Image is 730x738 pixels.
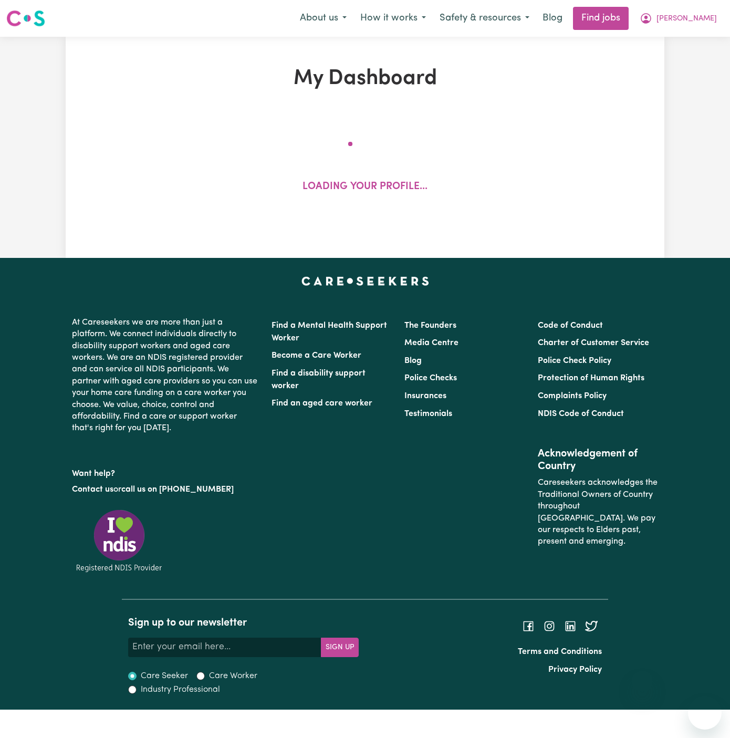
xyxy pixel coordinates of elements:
[72,485,113,494] a: Contact us
[522,621,535,630] a: Follow Careseekers on Facebook
[272,399,372,408] a: Find an aged care worker
[272,369,366,390] a: Find a disability support worker
[538,357,611,365] a: Police Check Policy
[72,508,166,574] img: Registered NDIS provider
[404,357,422,365] a: Blog
[632,671,653,692] iframe: Close message
[141,670,188,682] label: Care Seeker
[128,638,321,657] input: Enter your email here...
[656,13,717,25] span: [PERSON_NAME]
[518,648,602,656] a: Terms and Conditions
[141,683,220,696] label: Industry Professional
[538,339,649,347] a: Charter of Customer Service
[688,696,722,730] iframe: Button to launch messaging window
[72,480,259,500] p: or
[303,180,427,195] p: Loading your profile...
[293,7,353,29] button: About us
[172,66,558,91] h1: My Dashboard
[209,670,257,682] label: Care Worker
[404,374,457,382] a: Police Checks
[128,617,359,629] h2: Sign up to our newsletter
[573,7,629,30] a: Find jobs
[536,7,569,30] a: Blog
[538,321,603,330] a: Code of Conduct
[564,621,577,630] a: Follow Careseekers on LinkedIn
[633,7,724,29] button: My Account
[538,392,607,400] a: Complaints Policy
[321,638,359,657] button: Subscribe
[6,6,45,30] a: Careseekers logo
[301,277,429,285] a: Careseekers home page
[6,9,45,28] img: Careseekers logo
[538,374,644,382] a: Protection of Human Rights
[538,410,624,418] a: NDIS Code of Conduct
[353,7,433,29] button: How it works
[433,7,536,29] button: Safety & resources
[404,339,458,347] a: Media Centre
[121,485,234,494] a: call us on [PHONE_NUMBER]
[404,321,456,330] a: The Founders
[538,448,658,473] h2: Acknowledgement of Country
[404,392,446,400] a: Insurances
[404,410,452,418] a: Testimonials
[272,321,387,342] a: Find a Mental Health Support Worker
[538,473,658,552] p: Careseekers acknowledges the Traditional Owners of Country throughout [GEOGRAPHIC_DATA]. We pay o...
[272,351,361,360] a: Become a Care Worker
[72,464,259,480] p: Want help?
[585,621,598,630] a: Follow Careseekers on Twitter
[548,666,602,674] a: Privacy Policy
[72,313,259,439] p: At Careseekers we are more than just a platform. We connect individuals directly to disability su...
[543,621,556,630] a: Follow Careseekers on Instagram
